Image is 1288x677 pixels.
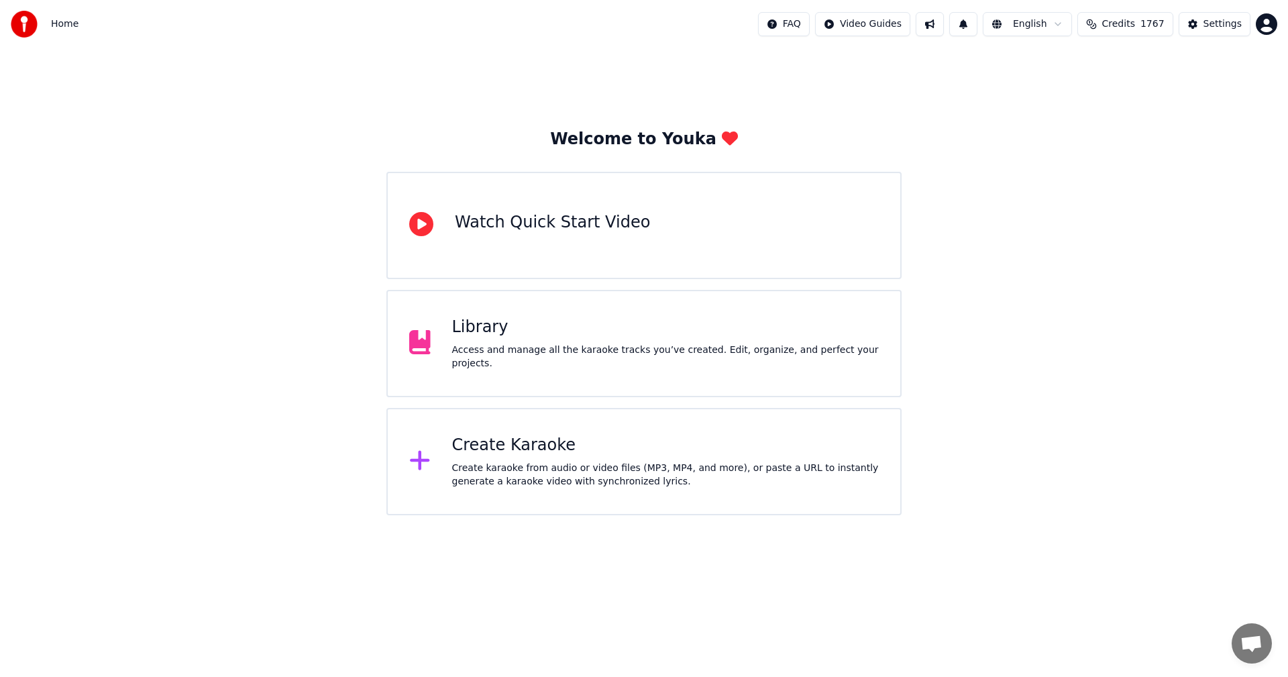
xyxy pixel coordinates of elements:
[51,17,78,31] nav: breadcrumb
[758,12,810,36] button: FAQ
[1179,12,1250,36] button: Settings
[815,12,910,36] button: Video Guides
[1077,12,1173,36] button: Credits1767
[455,212,650,233] div: Watch Quick Start Video
[452,344,879,370] div: Access and manage all the karaoke tracks you’ve created. Edit, organize, and perfect your projects.
[11,11,38,38] img: youka
[452,317,879,338] div: Library
[1203,17,1242,31] div: Settings
[1140,17,1165,31] span: 1767
[1102,17,1135,31] span: Credits
[1232,623,1272,664] div: Open chat
[550,129,738,150] div: Welcome to Youka
[452,462,879,488] div: Create karaoke from audio or video files (MP3, MP4, and more), or paste a URL to instantly genera...
[452,435,879,456] div: Create Karaoke
[51,17,78,31] span: Home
